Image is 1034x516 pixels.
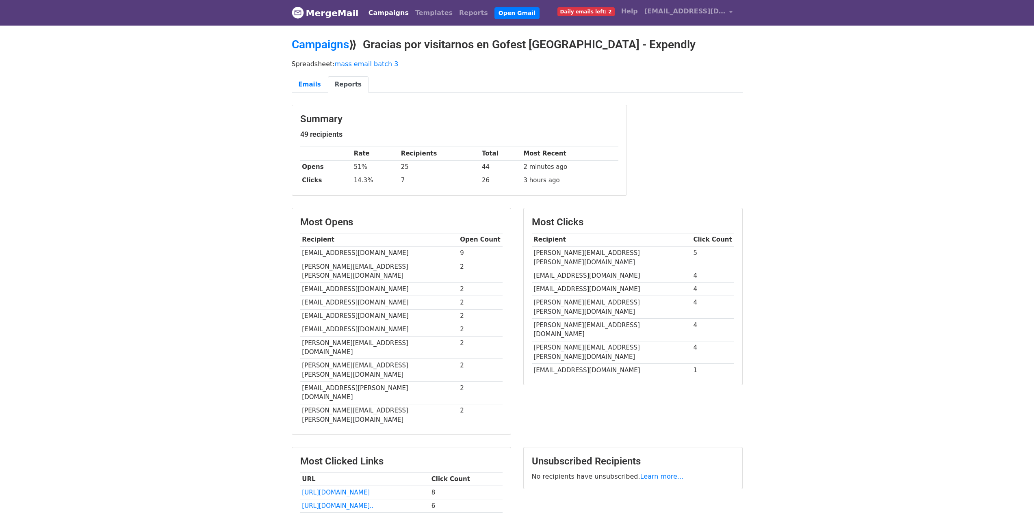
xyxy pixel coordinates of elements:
td: [EMAIL_ADDRESS][DOMAIN_NAME] [300,323,458,336]
td: [PERSON_NAME][EMAIL_ADDRESS][PERSON_NAME][DOMAIN_NAME] [532,246,692,269]
td: 2 minutes ago [522,160,618,174]
a: [EMAIL_ADDRESS][DOMAIN_NAME] [641,3,736,22]
a: [URL][DOMAIN_NAME].. [302,502,373,510]
th: Clicks [300,174,352,187]
th: Rate [352,147,399,160]
th: Opens [300,160,352,174]
td: [EMAIL_ADDRESS][PERSON_NAME][DOMAIN_NAME] [300,381,458,404]
span: [EMAIL_ADDRESS][DOMAIN_NAME] [644,6,726,16]
td: 9 [458,246,503,260]
p: No recipients have unsubscribed. [532,472,734,481]
td: [PERSON_NAME][EMAIL_ADDRESS][PERSON_NAME][DOMAIN_NAME] [300,359,458,382]
th: Recipient [532,233,692,246]
th: Recipient [300,233,458,246]
a: Daily emails left: 2 [554,3,618,19]
h3: Most Clicks [532,216,734,228]
td: [EMAIL_ADDRESS][DOMAIN_NAME] [532,283,692,296]
th: Total [480,147,522,160]
td: 2 [458,336,503,359]
td: [EMAIL_ADDRESS][DOMAIN_NAME] [300,296,458,309]
td: 51% [352,160,399,174]
td: 2 [458,309,503,323]
td: [PERSON_NAME][EMAIL_ADDRESS][PERSON_NAME][DOMAIN_NAME] [532,341,692,364]
td: 4 [692,341,734,364]
a: Help [618,3,641,19]
td: 4 [692,269,734,283]
td: 4 [692,283,734,296]
a: Reports [456,5,491,21]
th: URL [300,472,429,486]
td: 2 [458,381,503,404]
td: 5 [692,246,734,269]
td: 3 hours ago [522,174,618,187]
p: Spreadsheet: [292,60,743,68]
td: [PERSON_NAME][EMAIL_ADDRESS][DOMAIN_NAME] [300,336,458,359]
a: [URL][DOMAIN_NAME] [302,489,370,496]
td: [EMAIL_ADDRESS][DOMAIN_NAME] [300,283,458,296]
h5: 49 recipients [300,130,618,139]
th: Open Count [458,233,503,246]
td: [EMAIL_ADDRESS][DOMAIN_NAME] [300,309,458,323]
th: Click Count [429,472,503,486]
td: 2 [458,323,503,336]
td: 6 [429,499,503,513]
a: Reports [328,76,369,93]
td: 26 [480,174,522,187]
h3: Unsubscribed Recipients [532,456,734,467]
a: Emails [292,76,328,93]
td: [PERSON_NAME][EMAIL_ADDRESS][DOMAIN_NAME] [532,319,692,341]
td: 2 [458,283,503,296]
td: [EMAIL_ADDRESS][DOMAIN_NAME] [300,246,458,260]
td: [PERSON_NAME][EMAIL_ADDRESS][PERSON_NAME][DOMAIN_NAME] [300,404,458,426]
h2: ⟫ Gracias por visitarnos en Gofest [GEOGRAPHIC_DATA] - Expendly [292,38,743,52]
td: 1 [692,364,734,377]
h3: Summary [300,113,618,125]
td: 2 [458,260,503,283]
th: Click Count [692,233,734,246]
td: 4 [692,319,734,341]
a: Campaigns [292,38,349,51]
td: 4 [692,296,734,319]
td: 8 [429,486,503,499]
td: 2 [458,404,503,426]
h3: Most Clicked Links [300,456,503,467]
h3: Most Opens [300,216,503,228]
td: [EMAIL_ADDRESS][DOMAIN_NAME] [532,364,692,377]
th: Most Recent [522,147,618,160]
td: 2 [458,359,503,382]
a: Learn more... [640,473,684,480]
span: Daily emails left: 2 [557,7,615,16]
a: Templates [412,5,456,21]
a: mass email batch 3 [335,60,399,68]
a: Open Gmail [494,7,540,19]
th: Recipients [399,147,480,160]
td: [PERSON_NAME][EMAIL_ADDRESS][PERSON_NAME][DOMAIN_NAME] [300,260,458,283]
a: MergeMail [292,4,359,22]
td: 44 [480,160,522,174]
img: MergeMail logo [292,6,304,19]
td: 14.3% [352,174,399,187]
td: 25 [399,160,480,174]
a: Campaigns [365,5,412,21]
td: 7 [399,174,480,187]
td: [EMAIL_ADDRESS][DOMAIN_NAME] [532,269,692,283]
td: [PERSON_NAME][EMAIL_ADDRESS][PERSON_NAME][DOMAIN_NAME] [532,296,692,319]
td: 2 [458,296,503,309]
